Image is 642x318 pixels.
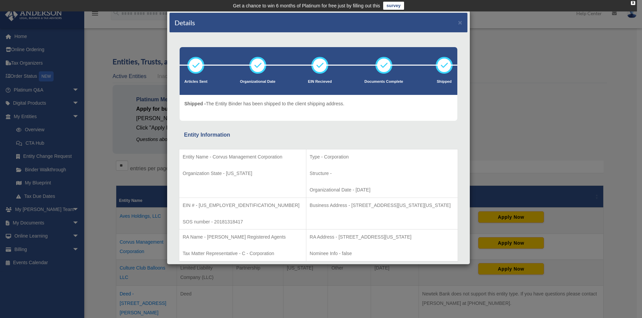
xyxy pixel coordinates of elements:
[310,233,454,241] p: RA Address - [STREET_ADDRESS][US_STATE]
[240,78,275,85] p: Organizational Date
[436,78,453,85] p: Shipped
[183,218,303,226] p: SOS number - 20181318417
[310,201,454,210] p: Business Address - [STREET_ADDRESS][US_STATE][US_STATE]
[183,201,303,210] p: EIN # - [US_EMPLOYER_IDENTIFICATION_NUMBER]
[310,153,454,161] p: Type - Corporation
[310,249,454,258] p: Nominee Info - false
[183,153,303,161] p: Entity Name - Corvus Management Corporation
[383,2,404,10] a: survey
[184,101,206,106] span: Shipped -
[175,18,195,27] h4: Details
[183,233,303,241] p: RA Name - [PERSON_NAME] Registered Agents
[458,19,462,26] button: ×
[364,78,403,85] p: Documents Complete
[184,100,344,108] p: The Entity Binder has been shipped to the client shipping address.
[308,78,332,85] p: EIN Recieved
[183,169,303,178] p: Organization State - [US_STATE]
[631,1,635,5] div: close
[310,169,454,178] p: Structure -
[233,2,380,10] div: Get a chance to win 6 months of Platinum for free just by filling out this
[183,249,303,258] p: Tax Matter Representative - C - Corporation
[184,78,207,85] p: Articles Sent
[184,130,453,140] div: Entity Information
[310,186,454,194] p: Organizational Date - [DATE]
